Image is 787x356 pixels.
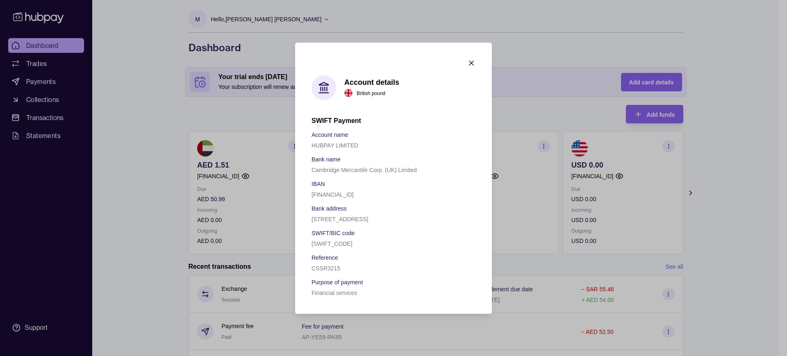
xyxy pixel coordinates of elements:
p: Bank address [312,205,347,212]
h2: SWIFT Payment [312,116,475,125]
p: Bank name [312,156,341,163]
h1: Account details [344,77,399,86]
p: Reference [312,254,338,261]
p: [FINANCIAL_ID] [312,191,354,198]
p: Account name [312,132,348,138]
p: Cambridge Mercantile Corp. (UK) Limited [312,167,417,173]
p: IBAN [312,181,325,187]
p: HUBPAY LIMITED [312,142,358,149]
p: Financial services [312,290,357,296]
p: Purpose of payment [312,279,363,286]
img: gb [344,89,353,97]
p: CSSR3215 [312,265,340,272]
p: SWIFT/BIC code [312,230,355,236]
p: [SWIFT_CODE] [312,240,353,247]
p: British pound [357,88,385,98]
p: [STREET_ADDRESS] [312,216,368,222]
